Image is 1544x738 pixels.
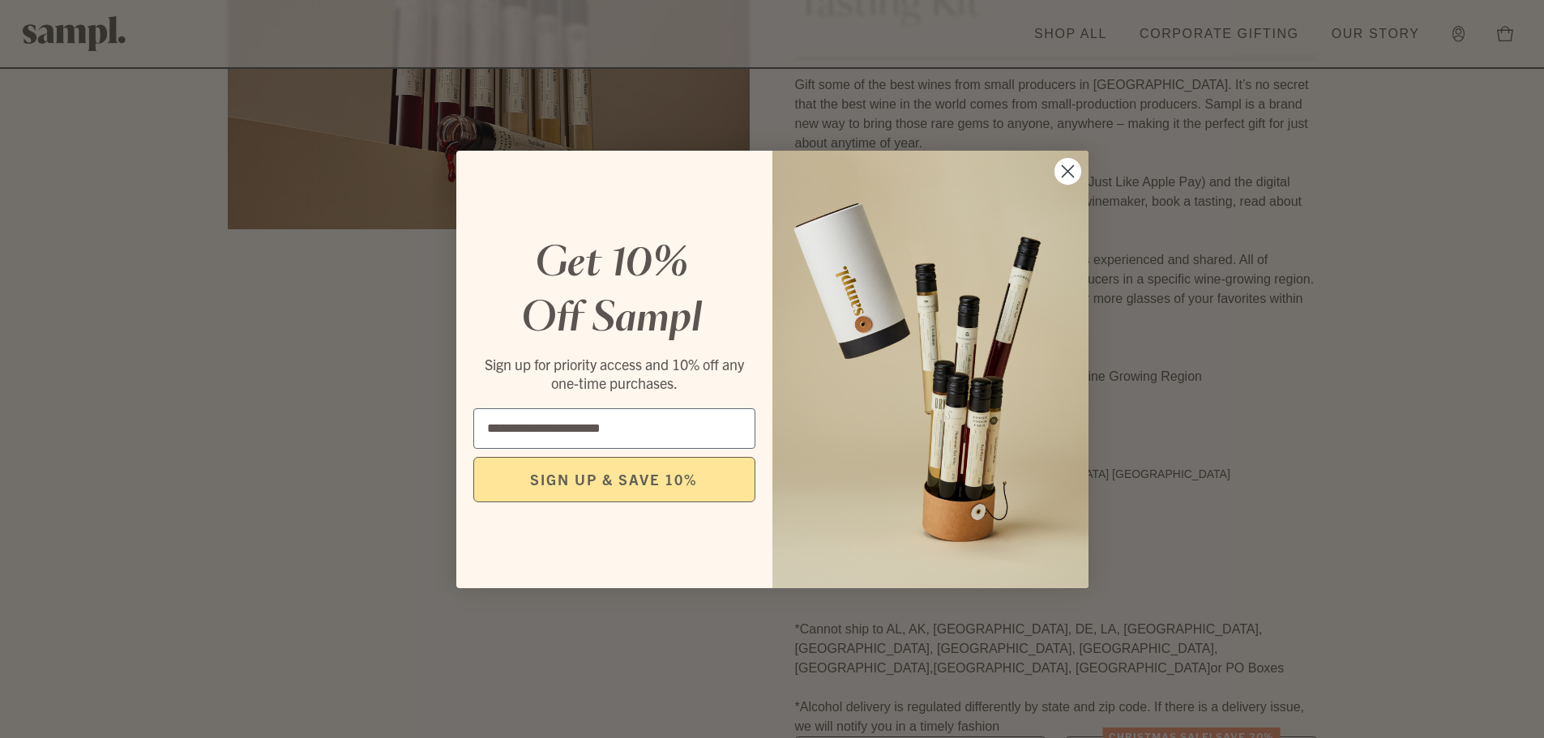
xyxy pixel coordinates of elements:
input: Email [473,408,755,449]
span: Sign up for priority access and 10% off any one-time purchases. [485,355,744,392]
em: Get 10% Off Sampl [521,245,702,339]
img: 96933287-25a1-481a-a6d8-4dd623390dc6.png [772,151,1088,588]
button: Close dialog [1054,157,1082,186]
button: SIGN UP & SAVE 10% [473,457,755,502]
